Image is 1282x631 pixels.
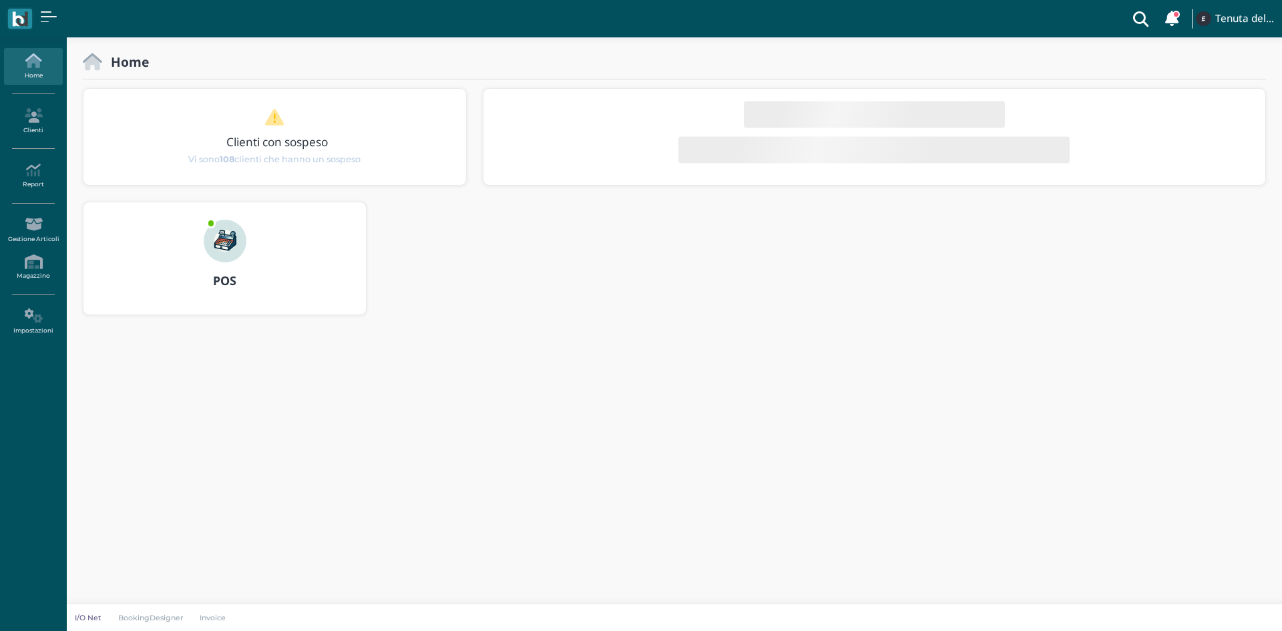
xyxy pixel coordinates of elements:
a: ... Tenuta del Barco [1194,3,1274,35]
iframe: Help widget launcher [1187,590,1271,620]
h3: Clienti con sospeso [112,136,443,148]
h4: Tenuta del Barco [1215,13,1274,25]
a: Clienti con sospeso Vi sono108clienti che hanno un sospeso [109,108,440,166]
span: Vi sono clienti che hanno un sospeso [188,153,361,166]
a: Clienti [4,103,62,140]
a: Impostazioni [4,303,62,340]
b: 108 [220,154,234,164]
a: Gestione Articoli [4,212,62,248]
b: POS [213,272,236,288]
a: Home [4,48,62,85]
img: logo [12,11,27,27]
div: 1 / 1 [83,89,466,185]
img: ... [204,220,246,262]
a: ... POS [83,202,367,331]
h2: Home [102,55,149,69]
a: Report [4,158,62,194]
a: Magazzino [4,249,62,286]
img: ... [1196,11,1211,26]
